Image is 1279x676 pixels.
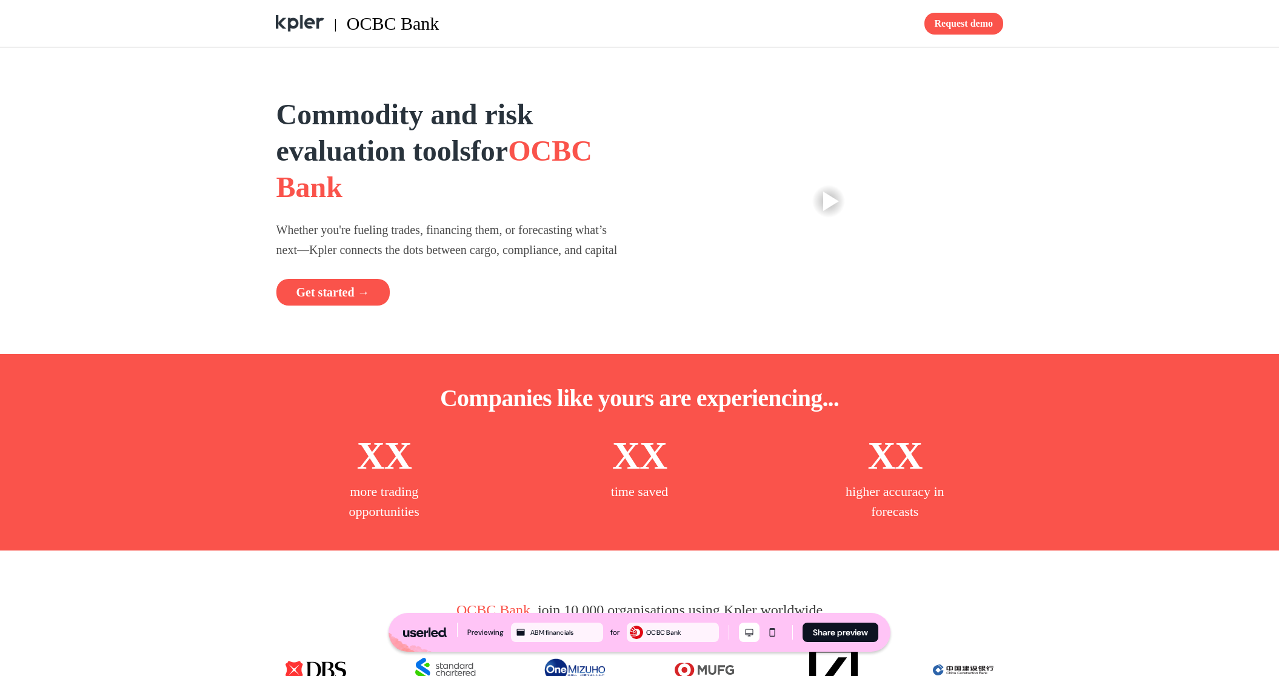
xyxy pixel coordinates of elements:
[867,430,922,481] p: XX
[456,602,530,618] span: OCBC Bank
[739,623,760,642] button: Desktop mode
[610,626,619,638] div: for
[834,481,955,521] p: higher accuracy in forecasts
[803,623,878,642] button: Share preview
[276,220,625,259] p: Whether you're fueling trades, financing them, or forecasting what’s next—Kpler connects the dots...
[467,626,504,638] div: Previewing
[440,383,839,413] p: Companies like yours are experiencing...
[347,13,439,33] span: OCBC Bank
[456,599,823,621] p: , join 10,000 organisations using Kpler worldwide
[276,98,533,167] strong: Commodity and risk evaluation tools
[324,481,445,521] p: more trading opportunities
[762,623,783,642] button: Mobile mode
[334,16,337,32] span: |
[276,96,625,206] h1: for
[646,627,716,638] div: OCBC Bank
[924,13,1003,35] button: Request demo
[276,279,390,306] button: Get started →
[612,430,667,481] p: XX
[530,627,601,638] div: ABM financials
[611,481,669,501] p: time saved
[357,430,412,481] p: XX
